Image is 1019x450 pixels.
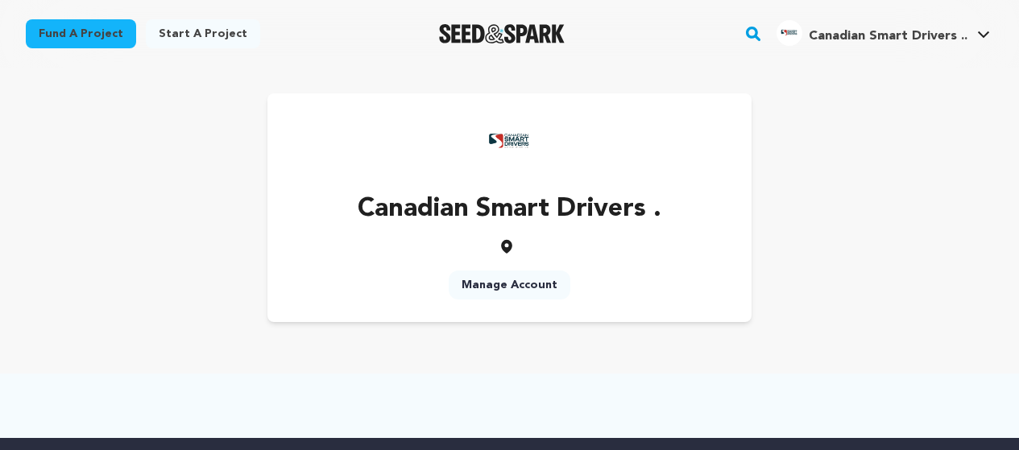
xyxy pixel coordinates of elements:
span: Canadian Smart Drivers .. [809,30,967,43]
div: Canadian Smart Drivers ..'s Profile [777,20,967,46]
img: Seed&Spark Logo Dark Mode [439,24,565,43]
a: Canadian Smart Drivers ..'s Profile [773,17,993,46]
a: Fund a project [26,19,136,48]
img: 2ca34182487b5ad7.png [777,20,802,46]
a: Manage Account [449,270,570,299]
p: Canadian Smart Drivers . [358,190,661,229]
img: https://seedandspark-static.s3.us-east-2.amazonaws.com/images/User/002/310/697/medium/2ca34182487... [478,109,542,174]
a: Start a project [146,19,260,48]
span: Canadian Smart Drivers ..'s Profile [773,17,993,51]
a: Seed&Spark Homepage [439,24,565,43]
